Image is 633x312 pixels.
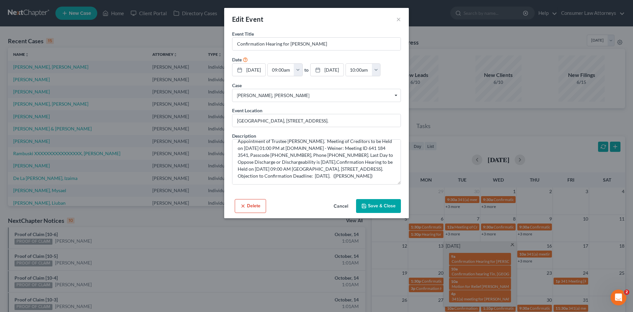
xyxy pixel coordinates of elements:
[232,38,401,50] input: Enter event name...
[611,290,626,305] iframe: Intercom live chat
[268,64,294,76] input: -- : --
[346,64,372,76] input: -- : --
[328,200,353,213] button: Cancel
[304,66,309,73] label: to
[232,82,242,89] label: Case
[235,199,266,213] button: Delete
[356,199,401,213] button: Save & Close
[232,107,262,114] label: Event Location
[237,92,396,99] span: [PERSON_NAME], [PERSON_NAME]
[396,15,401,23] button: ×
[311,64,344,76] a: [DATE]
[232,64,265,76] a: [DATE]
[232,15,263,23] span: Edit Event
[232,31,254,37] span: Event Title
[624,290,629,295] span: 2
[232,132,256,139] label: Description
[232,89,401,102] span: Select box activate
[232,114,401,127] input: Enter location...
[232,56,242,63] label: Date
